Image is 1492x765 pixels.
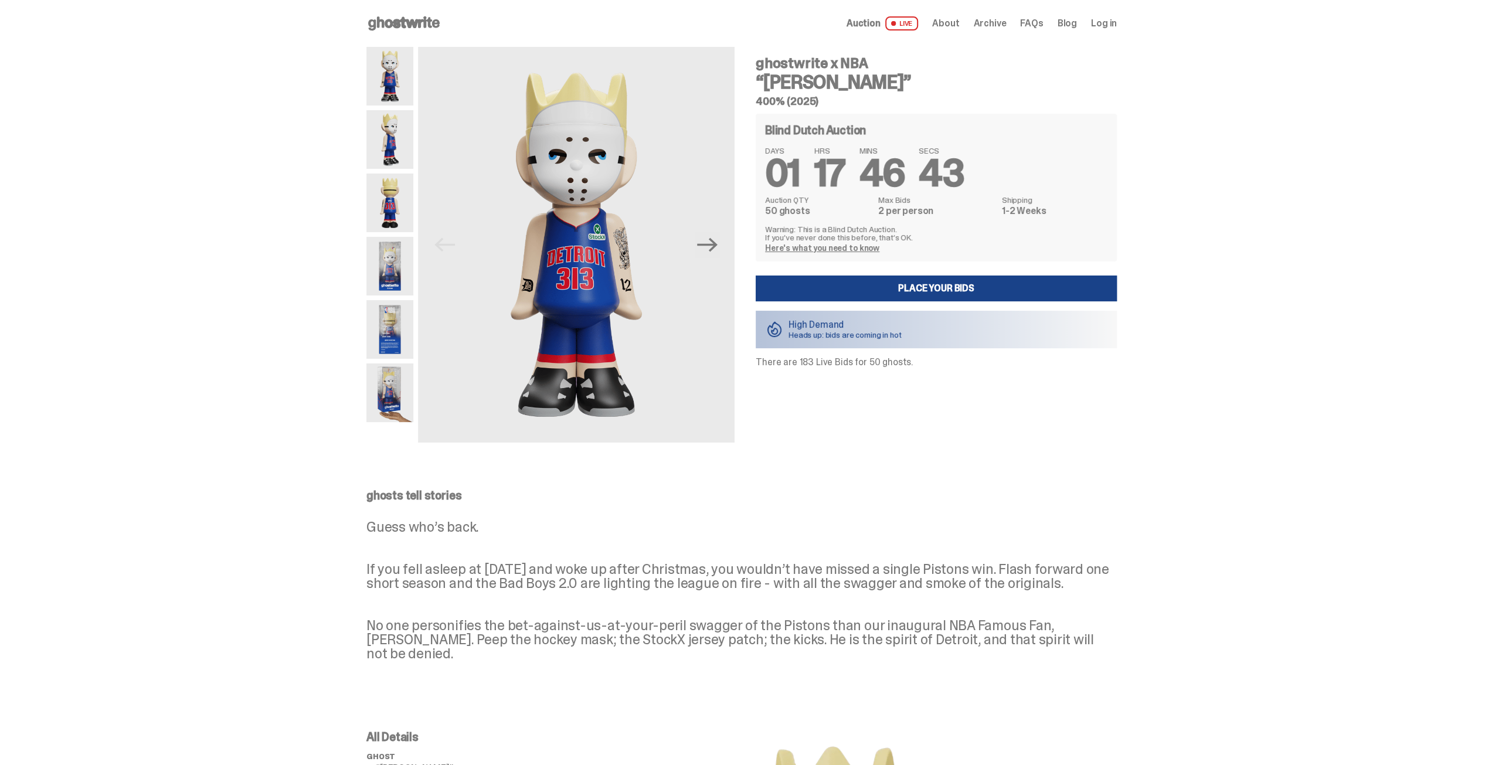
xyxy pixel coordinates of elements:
[756,96,1117,107] h5: 400% (2025)
[765,243,879,253] a: Here's what you need to know
[859,147,905,155] span: MINS
[789,331,902,339] p: Heads up: bids are coming in hot
[765,225,1107,242] p: Warning: This is a Blind Dutch Auction. If you’ve never done this before, that’s OK.
[366,489,1117,501] p: ghosts tell stories
[366,300,413,359] img: Eminem_NBA_400_13.png
[973,19,1006,28] a: Archive
[847,16,918,30] a: Auction LIVE
[847,19,881,28] span: Auction
[919,149,964,198] span: 43
[814,149,845,198] span: 17
[366,363,413,422] img: eminem%20scale.png
[366,520,1117,661] p: Guess who’s back. If you fell asleep at [DATE] and woke up after Christmas, you wouldn’t have mis...
[885,16,919,30] span: LIVE
[878,206,995,216] dd: 2 per person
[765,206,871,216] dd: 50 ghosts
[919,147,964,155] span: SECS
[366,752,395,761] span: ghost
[765,196,871,204] dt: Auction QTY
[932,19,959,28] a: About
[765,147,800,155] span: DAYS
[878,196,995,204] dt: Max Bids
[1058,19,1077,28] a: Blog
[366,731,554,743] p: All Details
[366,110,413,169] img: Copy%20of%20Eminem_NBA_400_3.png
[1020,19,1043,28] a: FAQs
[366,237,413,295] img: Eminem_NBA_400_12.png
[765,149,800,198] span: 01
[765,124,866,136] h4: Blind Dutch Auction
[366,47,413,106] img: Copy%20of%20Eminem_NBA_400_1.png
[418,47,735,443] img: Copy%20of%20Eminem_NBA_400_1.png
[1002,206,1107,216] dd: 1-2 Weeks
[756,73,1117,91] h3: “[PERSON_NAME]”
[756,358,1117,367] p: There are 183 Live Bids for 50 ghosts.
[756,56,1117,70] h4: ghostwrite x NBA
[366,174,413,232] img: Copy%20of%20Eminem_NBA_400_6.png
[814,147,845,155] span: HRS
[789,320,902,329] p: High Demand
[756,276,1117,301] a: Place your Bids
[859,149,905,198] span: 46
[1091,19,1117,28] a: Log in
[1002,196,1107,204] dt: Shipping
[695,232,720,258] button: Next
